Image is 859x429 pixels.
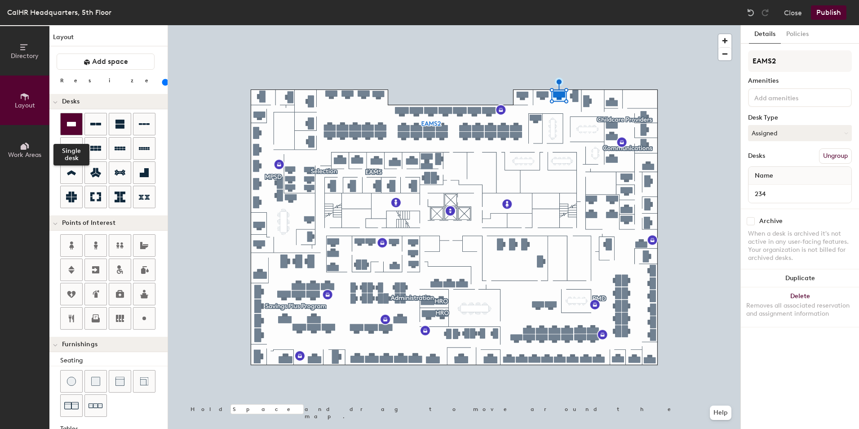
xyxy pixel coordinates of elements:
[741,287,859,327] button: DeleteRemoves all associated reservation and assignment information
[62,219,115,227] span: Points of Interest
[60,113,83,135] button: Single desk
[60,356,168,366] div: Seating
[60,370,83,393] button: Stool
[64,398,79,413] img: Couch (x2)
[748,125,852,141] button: Assigned
[49,32,168,46] h1: Layout
[62,98,80,105] span: Desks
[761,8,770,17] img: Redo
[748,152,765,160] div: Desks
[140,377,149,386] img: Couch (corner)
[11,52,39,60] span: Directory
[15,102,35,109] span: Layout
[750,188,850,200] input: Unnamed desk
[749,25,781,44] button: Details
[7,7,111,18] div: CalHR Headquarters, 5th Floor
[60,77,159,84] div: Resize
[784,5,802,20] button: Close
[67,377,76,386] img: Stool
[748,114,852,121] div: Desk Type
[750,168,778,184] span: Name
[741,269,859,287] button: Duplicate
[62,341,97,348] span: Furnishings
[753,92,833,103] input: Add amenities
[710,406,731,420] button: Help
[811,5,846,20] button: Publish
[109,370,131,393] button: Couch (middle)
[115,377,124,386] img: Couch (middle)
[60,394,83,417] button: Couch (x2)
[746,8,755,17] img: Undo
[92,57,128,66] span: Add space
[781,25,814,44] button: Policies
[89,399,103,413] img: Couch (x3)
[84,394,107,417] button: Couch (x3)
[8,151,41,159] span: Work Areas
[746,302,854,318] div: Removes all associated reservation and assignment information
[748,77,852,85] div: Amenities
[57,54,155,70] button: Add space
[91,377,100,386] img: Cushion
[84,370,107,393] button: Cushion
[759,218,783,225] div: Archive
[819,148,852,164] button: Ungroup
[133,370,155,393] button: Couch (corner)
[748,230,852,262] div: When a desk is archived it's not active in any user-facing features. Your organization is not bil...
